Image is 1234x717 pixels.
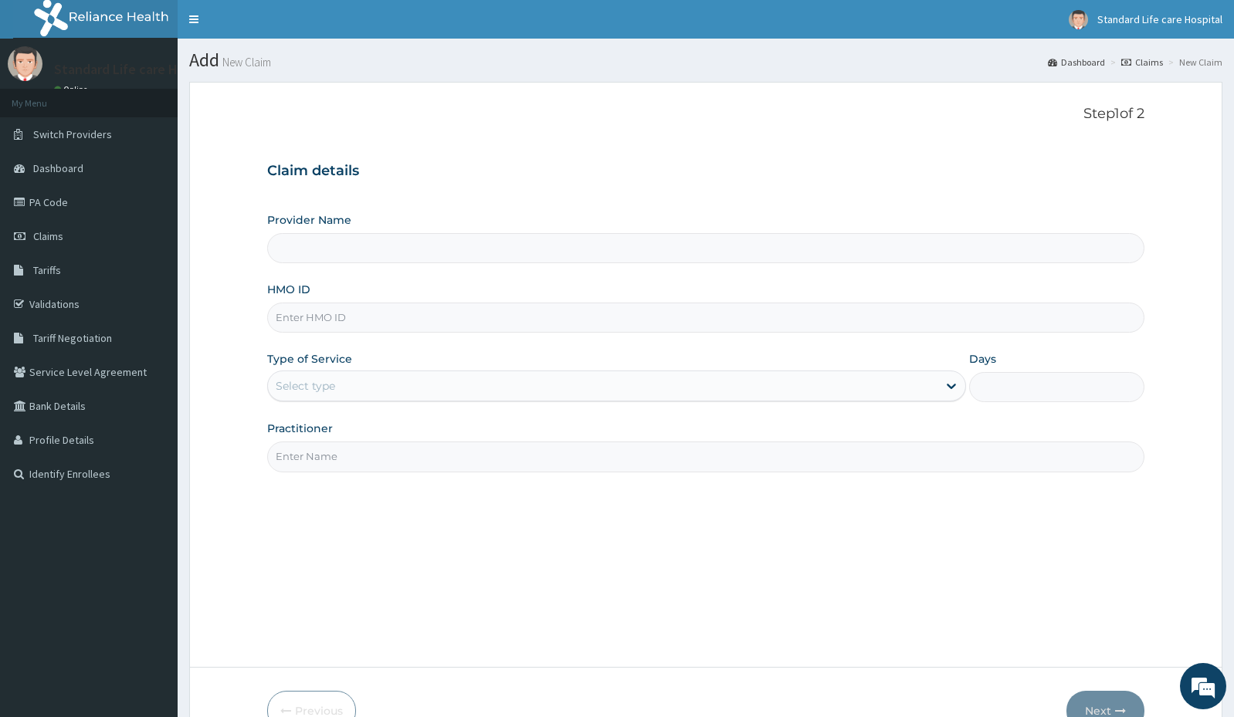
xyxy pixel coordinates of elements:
label: Practitioner [267,421,333,436]
label: Type of Service [267,351,352,367]
h3: Claim details [267,163,1144,180]
input: Enter HMO ID [267,303,1144,333]
img: User Image [1069,10,1088,29]
label: HMO ID [267,282,310,297]
span: Tariff Negotiation [33,331,112,345]
h1: Add [189,50,1222,70]
a: Claims [1121,56,1163,69]
li: New Claim [1165,56,1222,69]
span: Claims [33,229,63,243]
input: Enter Name [267,441,1144,472]
label: Days [969,351,996,367]
label: Provider Name [267,212,351,228]
span: Standard Life care Hospital [1097,12,1222,26]
a: Dashboard [1048,56,1105,69]
span: Dashboard [33,161,83,175]
span: Tariffs [33,263,61,277]
p: Standard Life care Hospital [54,63,219,76]
p: Step 1 of 2 [267,106,1144,123]
small: New Claim [219,56,271,68]
div: Select type [276,378,335,394]
a: Online [54,84,91,95]
span: Switch Providers [33,127,112,141]
img: User Image [8,46,42,81]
